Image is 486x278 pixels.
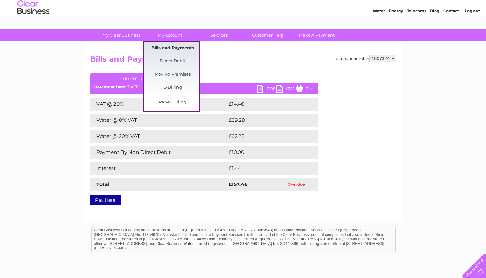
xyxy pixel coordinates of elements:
[193,29,246,41] a: Services
[227,162,303,175] td: £1.44
[296,85,315,94] a: Print
[227,130,305,143] td: £62.28
[229,181,248,187] strong: £157.46
[90,162,227,175] td: Interest
[146,42,199,55] a: Bills and Payments
[373,27,385,32] a: Water
[93,85,126,89] b: Statement Date:
[241,29,294,41] a: Customer Help
[227,114,305,127] td: £69.28
[146,81,199,94] a: E-Billing
[276,85,296,94] a: CSV
[407,27,426,32] a: Telecoms
[90,85,318,89] div: [DATE]
[336,55,396,62] div: Account number
[90,195,121,205] a: Pay Here
[227,98,305,111] td: £14.46
[144,29,197,41] a: My Account
[465,27,480,32] a: Log out
[443,27,459,32] a: Contact
[227,146,305,159] td: £10.00
[90,114,227,127] td: Water @ 0% VAT
[274,178,318,191] td: Overdue
[90,98,227,111] td: VAT @ 20%
[290,29,343,41] a: Make A Payment
[257,85,276,94] a: PDF
[90,55,396,67] h2: Bills and Payments
[92,4,395,31] div: Clear Business is a trading name of Verastar Limited (registered in [GEOGRAPHIC_DATA] No. 3667643...
[96,181,110,187] strong: Total
[389,27,403,32] a: Energy
[365,3,409,11] a: 0333 014 3131
[90,73,186,83] a: Current Invoice
[90,146,227,159] td: Payment By Non Direct Debit
[146,55,199,68] a: Direct Debit
[146,96,199,109] a: Paper Billing
[146,68,199,81] a: Moving Premises
[430,27,439,32] a: Blog
[90,130,227,143] td: Water @ 20% VAT
[17,17,50,36] img: logo.png
[95,29,148,41] a: My Clear Business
